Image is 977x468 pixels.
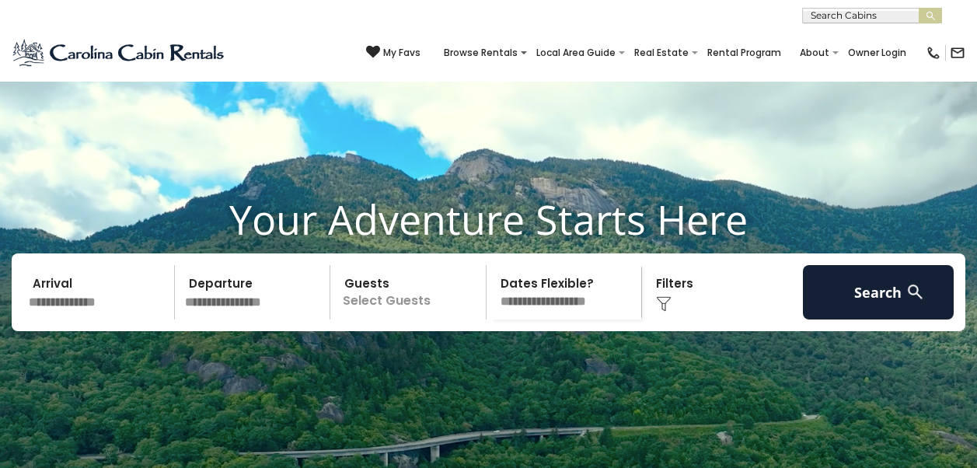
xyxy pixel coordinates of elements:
a: Local Area Guide [529,42,623,64]
img: mail-regular-black.png [950,45,965,61]
img: search-regular-white.png [905,282,925,302]
img: filter--v1.png [656,296,672,312]
img: Blue-2.png [12,37,227,68]
a: Real Estate [626,42,696,64]
a: Browse Rentals [436,42,525,64]
button: Search [803,265,954,320]
a: Rental Program [700,42,789,64]
span: My Favs [383,46,420,60]
img: phone-regular-black.png [926,45,941,61]
a: My Favs [366,45,420,61]
a: About [792,42,837,64]
a: Owner Login [840,42,914,64]
p: Select Guests [335,265,486,320]
h1: Your Adventure Starts Here [12,195,965,243]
